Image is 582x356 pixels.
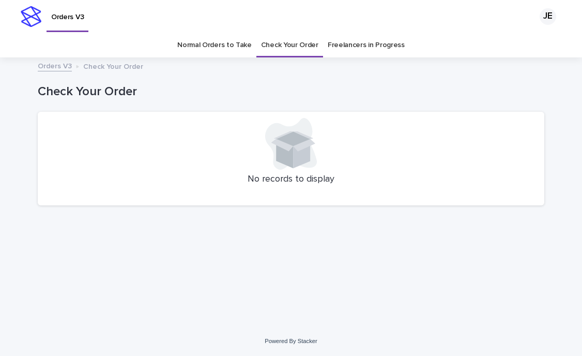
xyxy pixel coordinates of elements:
[21,6,41,27] img: stacker-logo-s-only.png
[177,33,252,57] a: Normal Orders to Take
[328,33,405,57] a: Freelancers in Progress
[540,8,556,25] div: JE
[38,84,544,99] h1: Check Your Order
[38,60,72,71] a: Orders V3
[265,338,317,344] a: Powered By Stacker
[261,33,318,57] a: Check Your Order
[44,174,538,185] p: No records to display
[83,60,143,71] p: Check Your Order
